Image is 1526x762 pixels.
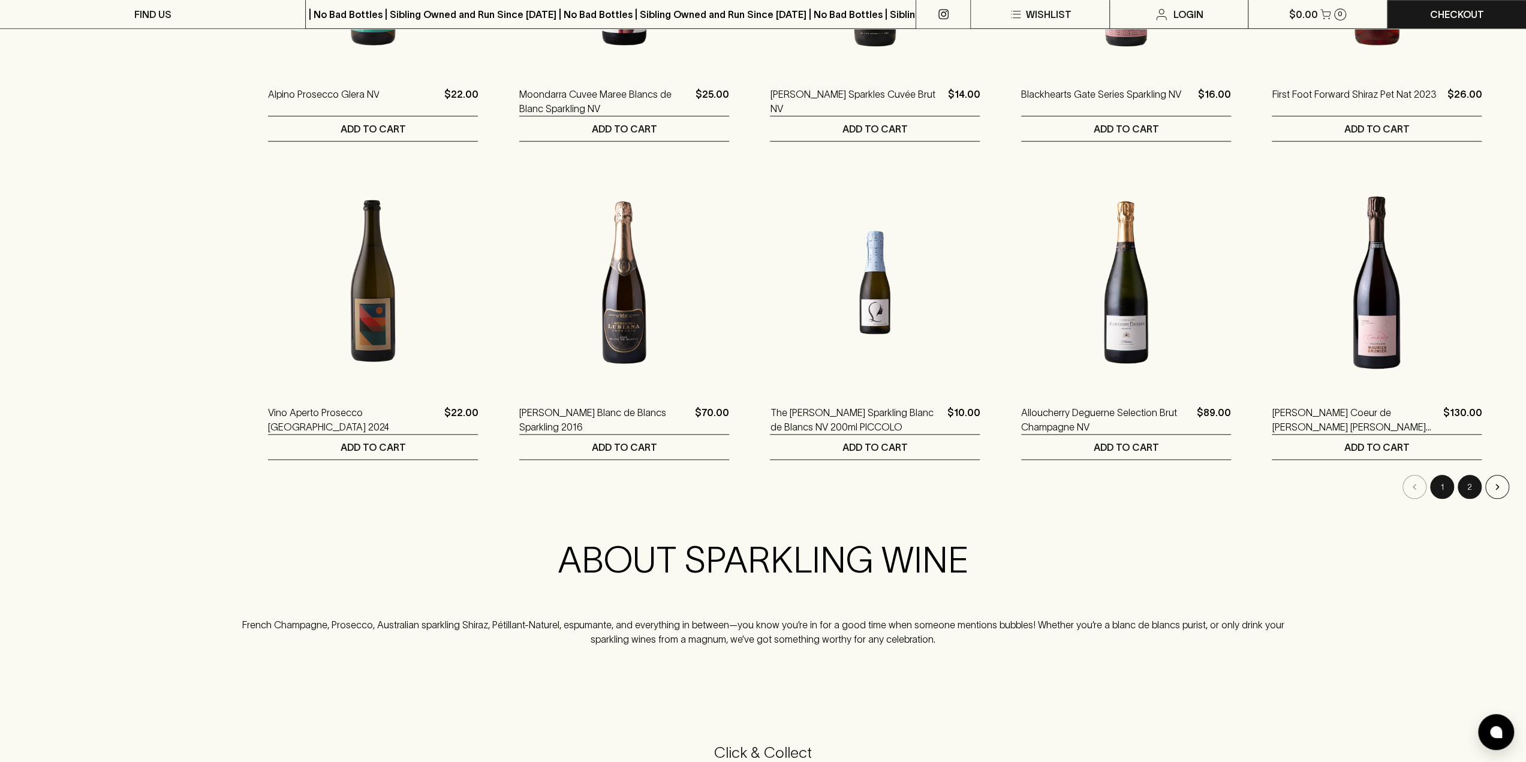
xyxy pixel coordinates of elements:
button: ADD TO CART [268,116,478,141]
img: bubble-icon [1490,726,1502,738]
p: 0 [1338,11,1343,17]
p: $14.00 [947,87,980,116]
img: Alloucherry Deguerne Selection Brut Champagne NV [1021,177,1231,387]
p: Wishlist [1025,7,1071,22]
a: Vino Aperto Prosecco [GEOGRAPHIC_DATA] 2024 [268,405,439,434]
p: $10.00 [947,405,980,434]
button: ADD TO CART [519,435,729,459]
button: ADD TO CART [770,116,980,141]
a: Moondarra Cuvee Maree Blancs de Blanc Sparkling NV [519,87,691,116]
p: $130.00 [1443,405,1482,434]
p: ADD TO CART [341,122,406,136]
nav: pagination navigation [268,475,1511,499]
a: Alpino Prosecco Glera NV [268,87,379,116]
button: Go to next page [1485,475,1509,499]
p: Login [1173,7,1203,22]
button: ADD TO CART [1272,435,1482,459]
p: FIND US [134,7,171,22]
p: ADD TO CART [842,122,908,136]
p: ADD TO CART [591,122,657,136]
button: ADD TO CART [1021,435,1231,459]
p: $16.00 [1198,87,1231,116]
p: $0.00 [1289,7,1318,22]
p: ADD TO CART [1344,122,1410,136]
button: ADD TO CART [1021,116,1231,141]
p: $25.00 [696,87,729,116]
button: ADD TO CART [770,435,980,459]
a: [PERSON_NAME] Blanc de Blancs Sparkling 2016 [519,405,690,434]
button: page 1 [1430,475,1454,499]
p: $22.00 [444,405,478,434]
a: [PERSON_NAME] Coeur de [PERSON_NAME] [PERSON_NAME] NV [1272,405,1438,434]
p: $89.00 [1197,405,1231,434]
p: ADD TO CART [842,440,908,454]
p: ADD TO CART [1093,122,1158,136]
p: $22.00 [444,87,478,116]
p: ADD TO CART [341,440,406,454]
img: Vino Aperto Prosecco King Valley 2024 [268,177,478,387]
p: ADD TO CART [591,440,657,454]
p: $70.00 [695,405,729,434]
h2: ABOUT SPARKLING WINE [229,538,1298,582]
a: The [PERSON_NAME] Sparkling Blanc de Blancs NV 200ml PICCOLO [770,405,942,434]
img: Stefano Lubiana Blanc de Blancs Sparkling 2016 [519,177,729,387]
button: ADD TO CART [519,116,729,141]
a: [PERSON_NAME] Sparkles Cuvée Brut NV [770,87,943,116]
button: ADD TO CART [268,435,478,459]
p: ADD TO CART [1093,440,1158,454]
button: ADD TO CART [1272,116,1482,141]
button: Go to page 2 [1458,475,1482,499]
p: ADD TO CART [1344,440,1410,454]
a: Alloucherry Deguerne Selection Brut Champagne NV [1021,405,1192,434]
p: Checkout [1430,7,1484,22]
a: Blackhearts Gate Series Sparkling NV [1021,87,1181,116]
p: French Champagne, Prosecco, Australian sparkling Shiraz, Pétillant-Naturel, espumante, and everyt... [229,618,1298,646]
img: The Lane Lois Sparkling Blanc de Blancs NV 200ml PICCOLO [770,177,980,387]
img: Maurice Grumier Coeur de Rose Champagne Rose NV [1272,177,1482,387]
a: First Foot Forward Shiraz Pet Nat 2023 [1272,87,1436,116]
p: $26.00 [1447,87,1482,116]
